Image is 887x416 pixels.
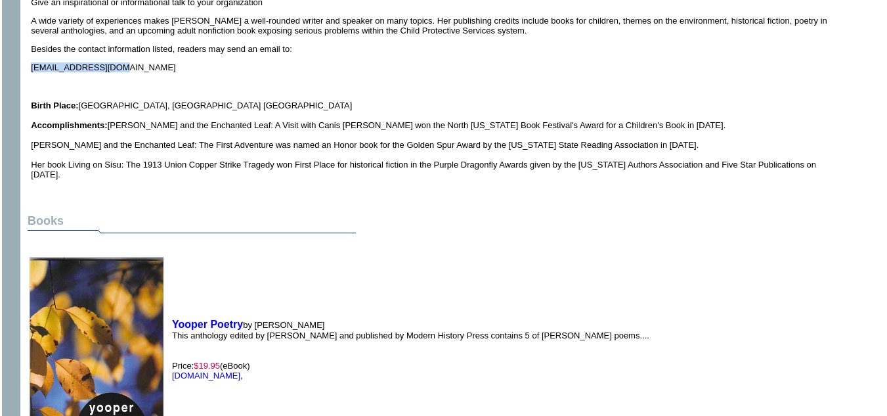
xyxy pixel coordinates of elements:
b: Birth Place: [31,101,78,110]
p: A wide variety of experiences makes [PERSON_NAME] a well-rounded writer and speaker on many topic... [31,16,840,35]
font: $19.95 [194,361,220,371]
a: [DOMAIN_NAME] [172,371,240,381]
img: dividingline.gif [28,228,356,238]
font: , [172,371,245,381]
font: (eBook) [172,361,250,381]
a: Yooper Poetry [172,319,243,330]
font: by [PERSON_NAME] This anthology edited by [PERSON_NAME] and published by Modern History Press con... [172,320,649,350]
b: Accomplishments: [31,120,107,130]
font: Price: [172,361,250,381]
p: [EMAIL_ADDRESS][DOMAIN_NAME] [31,62,840,72]
p: Besides the contact information listed, readers may send an email to: [31,44,840,54]
b: Books [28,214,64,227]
